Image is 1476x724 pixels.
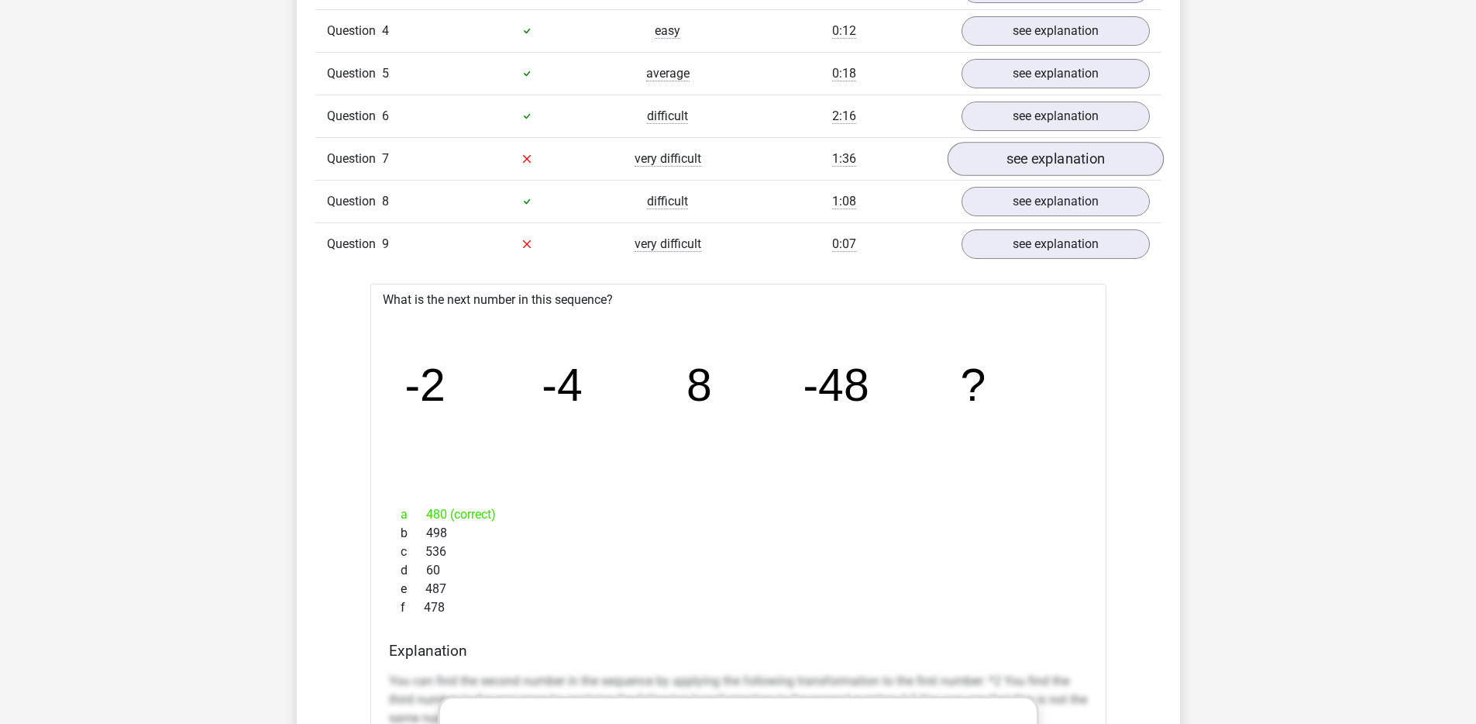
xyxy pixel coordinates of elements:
[382,109,389,123] span: 6
[389,543,1088,561] div: 536
[962,59,1150,88] a: see explanation
[635,236,701,252] span: very difficult
[832,236,856,252] span: 0:07
[401,561,426,580] span: d
[401,543,425,561] span: c
[401,505,426,524] span: a
[832,109,856,124] span: 2:16
[382,23,389,38] span: 4
[327,150,382,168] span: Question
[655,23,680,39] span: easy
[947,142,1163,176] a: see explanation
[647,194,688,209] span: difficult
[404,360,446,411] tspan: -2
[327,107,382,126] span: Question
[646,66,690,81] span: average
[382,151,389,166] span: 7
[686,360,712,411] tspan: 8
[962,102,1150,131] a: see explanation
[327,22,382,40] span: Question
[389,524,1088,543] div: 498
[389,505,1088,524] div: 480 (correct)
[401,580,425,598] span: e
[832,151,856,167] span: 1:36
[327,235,382,253] span: Question
[962,229,1150,259] a: see explanation
[327,192,382,211] span: Question
[327,64,382,83] span: Question
[401,598,424,617] span: f
[803,360,869,411] tspan: -48
[382,66,389,81] span: 5
[647,109,688,124] span: difficult
[389,580,1088,598] div: 487
[542,360,583,411] tspan: -4
[382,194,389,209] span: 8
[962,360,987,411] tspan: ?
[635,151,701,167] span: very difficult
[382,236,389,251] span: 9
[962,187,1150,216] a: see explanation
[832,66,856,81] span: 0:18
[389,598,1088,617] div: 478
[832,23,856,39] span: 0:12
[401,524,426,543] span: b
[962,16,1150,46] a: see explanation
[389,642,1088,660] h4: Explanation
[832,194,856,209] span: 1:08
[389,561,1088,580] div: 60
